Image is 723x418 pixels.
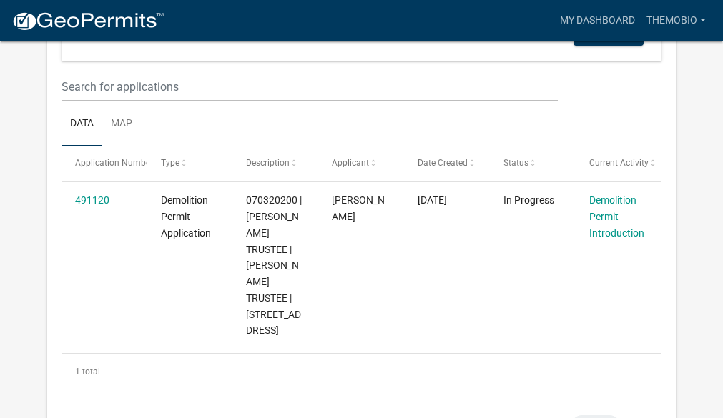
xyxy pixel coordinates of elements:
[574,20,644,46] button: Columns
[503,158,528,168] span: Status
[404,146,490,181] datatable-header-cell: Date Created
[62,354,662,389] div: 1 total
[102,101,141,147] a: Map
[246,158,290,168] span: Description
[161,158,179,168] span: Type
[75,194,109,206] a: 491120
[418,194,447,206] span: 10/10/2025
[332,194,385,222] span: Ranae Berg
[62,72,559,101] input: Search for applications
[641,7,712,34] a: themobio
[62,146,147,181] datatable-header-cell: Application Number
[589,194,644,239] a: Demolition Permit Introduction
[232,146,318,181] datatable-header-cell: Description
[79,20,140,46] a: + Filter
[161,194,211,239] span: Demolition Permit Application
[576,146,661,181] datatable-header-cell: Current Activity
[589,158,649,168] span: Current Activity
[490,146,576,181] datatable-header-cell: Status
[554,7,641,34] a: My Dashboard
[503,194,554,206] span: In Progress
[332,158,369,168] span: Applicant
[62,101,102,147] a: Data
[147,146,232,181] datatable-header-cell: Type
[318,146,404,181] datatable-header-cell: Applicant
[75,158,153,168] span: Application Number
[246,194,302,336] span: 070320200 | NIEL E BERG TRUSTEE | RANAE L BERG TRUSTEE | 13821 200TH AVE
[418,158,468,168] span: Date Created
